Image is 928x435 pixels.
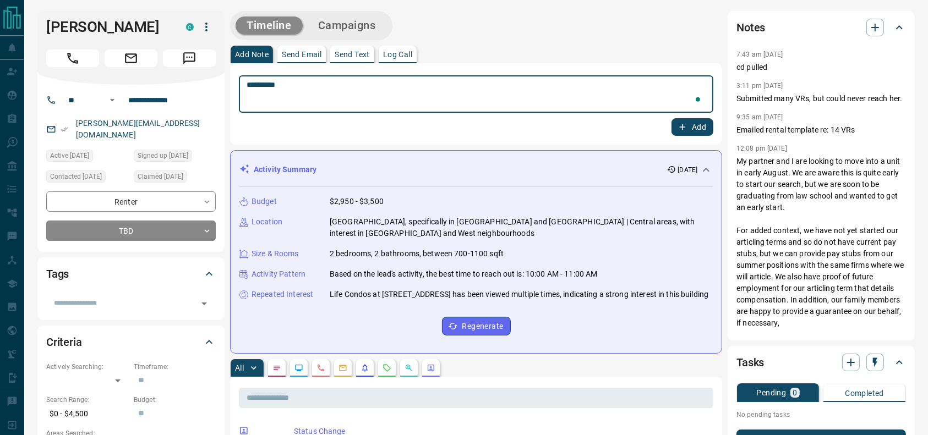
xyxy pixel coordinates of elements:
[736,145,787,152] p: 12:08 pm [DATE]
[442,317,511,335] button: Regenerate
[330,248,504,260] p: 2 bedrooms, 2 bathrooms, between 700-1100 sqft
[252,268,305,280] p: Activity Pattern
[46,18,170,36] h1: [PERSON_NAME]
[427,364,435,372] svg: Agent Actions
[235,51,269,58] p: Add Note
[282,51,321,58] p: Send Email
[46,329,216,355] div: Criteria
[46,265,69,283] h2: Tags
[138,150,188,161] span: Signed up [DATE]
[330,268,598,280] p: Based on the lead's activity, the best time to reach out is: 10:00 AM - 11:00 AM
[736,354,764,371] h2: Tasks
[134,395,216,405] p: Budget:
[46,49,99,67] span: Call
[736,124,906,136] p: Emailed rental template re: 14 VRs
[247,80,706,108] textarea: To enrich screen reader interactions, please activate Accessibility in Grammarly extension settings
[736,93,906,104] p: Submitted many VRs, but could never reach her.
[236,16,303,35] button: Timeline
[383,364,391,372] svg: Requests
[294,364,303,372] svg: Lead Browsing Activity
[361,364,369,372] svg: Listing Alerts
[757,389,787,397] p: Pending
[46,362,128,372] p: Actively Searching:
[254,164,316,175] p: Activity Summary
[330,289,708,300] p: Life Condos at [STREET_ADDRESS] has been viewed multiple times, indicating a strong interest in t...
[252,289,313,300] p: Repeated Interest
[46,395,128,405] p: Search Range:
[736,51,783,58] p: 7:43 am [DATE]
[196,296,212,311] button: Open
[50,150,89,161] span: Active [DATE]
[330,196,384,207] p: $2,950 - $3,500
[134,150,216,165] div: Thu Jun 09 2022
[339,364,347,372] svg: Emails
[736,406,906,423] p: No pending tasks
[138,171,183,182] span: Claimed [DATE]
[672,118,713,136] button: Add
[46,333,82,351] h2: Criteria
[793,389,797,397] p: 0
[46,261,216,287] div: Tags
[50,171,102,182] span: Contacted [DATE]
[736,82,783,90] p: 3:11 pm [DATE]
[163,49,216,67] span: Message
[845,389,884,397] p: Completed
[678,165,698,175] p: [DATE]
[335,51,370,58] p: Send Text
[134,170,216,186] div: Sat Aug 16 2025
[105,49,157,67] span: Email
[252,196,277,207] p: Budget
[736,113,783,121] p: 9:35 am [DATE]
[272,364,281,372] svg: Notes
[239,159,713,180] div: Activity Summary[DATE]
[46,405,128,423] p: $0 - $4,500
[106,93,119,107] button: Open
[46,170,128,186] div: Sat Aug 16 2025
[76,119,200,139] a: [PERSON_NAME][EMAIL_ADDRESS][DOMAIN_NAME]
[252,216,282,228] p: Location
[736,349,906,376] div: Tasks
[316,364,325,372] svg: Calls
[46,221,216,241] div: TBD
[252,248,299,260] p: Size & Rooms
[383,51,412,58] p: Log Call
[405,364,413,372] svg: Opportunities
[307,16,387,35] button: Campaigns
[235,364,244,372] p: All
[186,23,194,31] div: condos.ca
[134,362,216,372] p: Timeframe:
[736,19,765,36] h2: Notes
[736,156,906,433] p: My partner and I are looking to move into a unit in early August. We are aware this is quite earl...
[736,62,906,73] p: cd pulled
[46,150,128,165] div: Fri Aug 15 2025
[61,125,68,133] svg: Email Verified
[736,14,906,41] div: Notes
[330,216,713,239] p: [GEOGRAPHIC_DATA], specifically in [GEOGRAPHIC_DATA] and [GEOGRAPHIC_DATA] | Central areas, with ...
[46,191,216,212] div: Renter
